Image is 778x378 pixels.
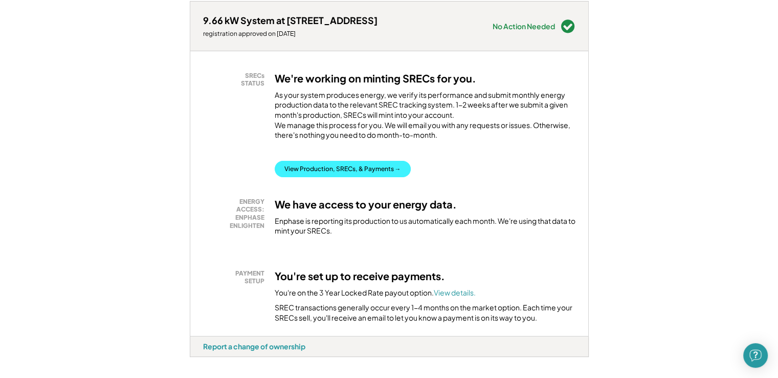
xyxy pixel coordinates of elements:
button: View Production, SRECs, & Payments → [275,161,411,177]
div: ENERGY ACCESS: ENPHASE ENLIGHTEN [208,198,264,229]
div: You're on the 3 Year Locked Rate payout option. [275,288,476,298]
h3: You're set up to receive payments. [275,269,445,283]
div: Enphase is reporting its production to us automatically each month. We're using that data to mint... [275,216,575,236]
div: md1psqmh - VA Distributed [190,357,228,361]
h3: We're working on minting SRECs for you. [275,72,476,85]
div: 9.66 kW System at [STREET_ADDRESS] [203,14,377,26]
div: SREC transactions generally occur every 1-4 months on the market option. Each time your SRECs sel... [275,303,575,323]
h3: We have access to your energy data. [275,198,457,211]
div: registration approved on [DATE] [203,30,377,38]
div: PAYMENT SETUP [208,269,264,285]
div: Report a change of ownership [203,342,305,351]
div: As your system produces energy, we verify its performance and submit monthly energy production da... [275,90,575,145]
a: View details. [434,288,476,297]
div: Open Intercom Messenger [743,343,768,368]
div: No Action Needed [493,23,555,30]
div: SRECs STATUS [208,72,264,88]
